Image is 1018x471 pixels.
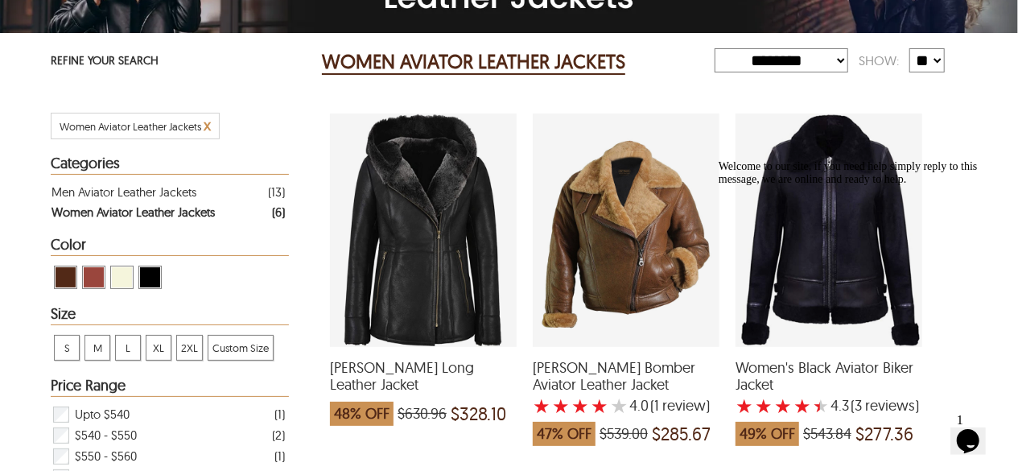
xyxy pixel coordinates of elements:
[330,359,517,394] span: Deborah Shearling Long Leather Jacket
[629,398,649,414] label: 4.0
[204,120,211,133] a: Cancel Filter
[52,404,285,425] div: Filter Upto $540 Women Aviator Leather Jackets
[855,426,913,442] span: $277.36
[398,406,447,422] span: $630.96
[830,398,849,414] label: 4.3
[51,306,289,325] div: Heading Filter Women Aviator Leather Jackets by Size
[84,335,110,361] div: View M Women Aviator Leather Jackets
[52,202,285,222] a: Filter Women Aviator Leather Jackets
[110,266,134,289] div: View Beige Women Aviator Leather Jackets
[591,398,608,414] label: 4 rating
[274,404,285,424] div: ( 1 )
[75,446,137,467] span: $550 - $560
[610,398,628,414] label: 5 rating
[322,49,625,75] h2: WOMEN AVIATOR LEATHER JACKETS
[793,398,811,414] label: 4 rating
[176,335,203,361] div: View 2XL Women Aviator Leather Jackets
[51,378,289,397] div: Heading Filter Women Aviator Leather Jackets by Price Range
[322,46,696,78] div: Women Aviator Leather Jackets 6 Results Found
[552,398,570,414] label: 2 rating
[736,422,799,446] span: 49% OFF
[600,426,648,442] span: $539.00
[75,404,130,425] span: Upto $540
[813,398,829,414] label: 5 rating
[712,154,1002,399] iframe: chat widget
[208,335,274,361] div: View Custom Size Women Aviator Leather Jackets
[659,398,706,414] span: review
[146,336,171,360] span: XL
[115,335,141,361] div: View L Women Aviator Leather Jackets
[54,335,80,361] div: View S Women Aviator Leather Jackets
[52,425,285,446] div: Filter $540 - $550 Women Aviator Leather Jackets
[851,398,862,414] span: (3
[51,237,289,256] div: Heading Filter Women Aviator Leather Jackets by Color
[650,398,659,414] span: (1
[52,182,196,202] div: Men Aviator Leather Jackets
[652,426,711,442] span: $285.67
[51,49,289,74] p: REFINE YOUR SEARCH
[533,359,719,394] span: Kiana Bomber Aviator Leather Jacket
[52,202,215,222] div: Women Aviator Leather Jackets
[650,398,710,414] span: )
[272,425,285,445] div: ( 2 )
[533,398,550,414] label: 1 rating
[451,406,506,422] span: $328.10
[138,266,162,289] div: View Black Women Aviator Leather Jackets
[75,425,137,446] span: $540 - $550
[571,398,589,414] label: 3 rating
[6,6,266,31] span: Welcome to our site, if you need help simply reply to this message, we are online and ready to help.
[177,336,202,360] span: 2XL
[204,116,211,134] span: x
[736,398,753,414] label: 1 rating
[52,446,285,467] div: Filter $550 - $560 Women Aviator Leather Jackets
[330,337,517,434] a: Deborah Shearling Long Leather Jacket which was at a price of $630.96, now after discount the pri...
[851,398,919,414] span: )
[6,6,296,32] div: Welcome to our site, if you need help simply reply to this message, we are online and ready to help.
[208,336,273,360] span: Custom Size
[116,336,140,360] span: L
[803,426,851,442] span: $543.84
[862,398,915,414] span: reviews
[268,182,285,202] div: ( 13 )
[60,120,201,133] span: Filter Women Aviator Leather Jackets
[848,47,909,75] div: Show:
[950,407,1002,455] iframe: chat widget
[755,398,773,414] label: 2 rating
[55,336,79,360] span: S
[533,422,596,446] span: 47% OFF
[272,202,285,222] div: ( 6 )
[533,337,719,454] a: Kiana Bomber Aviator Leather Jacket with a 4 Star Rating 1 Product Review which was at a price of...
[54,266,77,289] div: View Brown ( Brand Color ) Women Aviator Leather Jackets
[85,336,109,360] span: M
[274,446,285,466] div: ( 1 )
[51,155,289,175] div: Heading Filter Women Aviator Leather Jackets by Categories
[52,182,285,202] a: Filter Men Aviator Leather Jackets
[146,335,171,361] div: View XL Women Aviator Leather Jackets
[330,402,394,426] span: 48% OFF
[774,398,792,414] label: 3 rating
[82,266,105,289] div: View Cognac Women Aviator Leather Jackets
